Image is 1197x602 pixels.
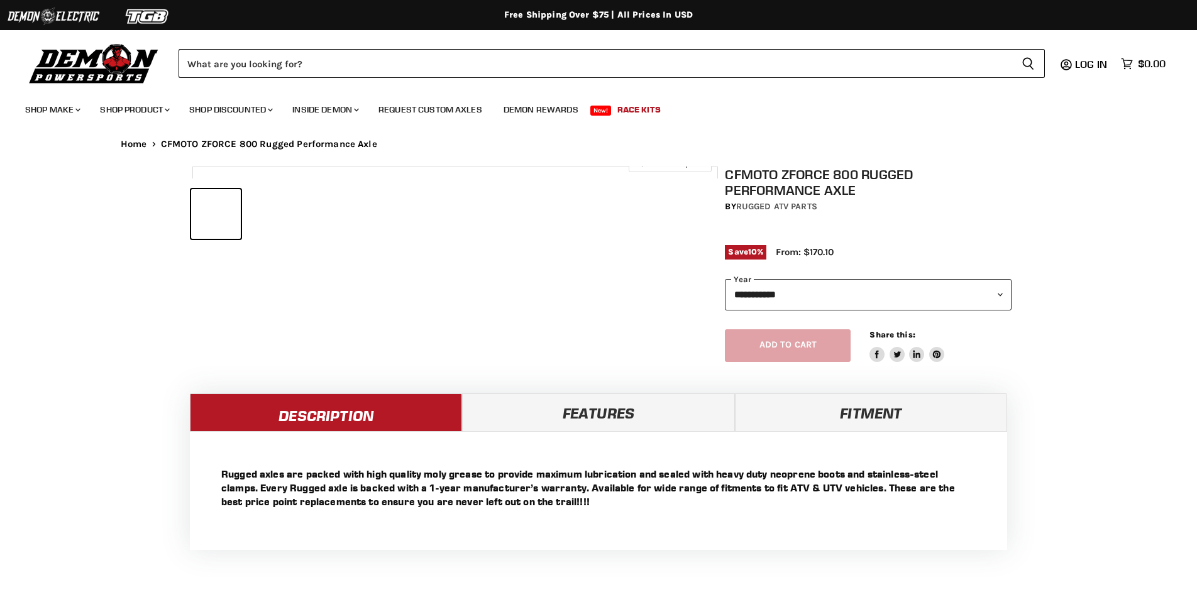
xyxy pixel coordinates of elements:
a: Home [121,139,147,150]
a: Race Kits [608,97,670,123]
a: Demon Rewards [494,97,588,123]
img: Demon Electric Logo 2 [6,4,101,28]
img: TGB Logo 2 [101,4,195,28]
select: year [725,279,1012,310]
span: $0.00 [1138,58,1166,70]
span: CFMOTO ZFORCE 800 Rugged Performance Axle [161,139,377,150]
a: Features [462,393,734,431]
span: Save % [725,245,766,259]
a: Description [190,393,462,431]
button: CFMOTO ZFORCE 800 Rugged Performance Axle thumbnail [512,189,562,239]
button: Search [1012,49,1045,78]
span: From: $170.10 [776,246,834,258]
ul: Main menu [16,92,1162,123]
button: CFMOTO ZFORCE 800 Rugged Performance Axle thumbnail [245,189,294,239]
button: CFMOTO ZFORCE 800 Rugged Performance Axle thumbnail [191,189,241,239]
a: $0.00 [1115,55,1172,73]
button: CFMOTO ZFORCE 800 Rugged Performance Axle thumbnail [298,189,348,239]
a: Log in [1069,58,1115,70]
div: by [725,200,1012,214]
a: Request Custom Axles [369,97,492,123]
h1: CFMOTO ZFORCE 800 Rugged Performance Axle [725,167,1012,198]
a: Fitment [735,393,1007,431]
span: Click to expand [635,158,705,168]
button: CFMOTO ZFORCE 800 Rugged Performance Axle thumbnail [351,189,401,239]
nav: Breadcrumbs [96,139,1101,150]
aside: Share this: [869,329,944,363]
img: Demon Powersports [25,41,163,85]
span: Share this: [869,330,915,339]
a: Shop Discounted [180,97,280,123]
span: Log in [1075,58,1107,70]
button: CFMOTO ZFORCE 800 Rugged Performance Axle thumbnail [405,189,455,239]
a: Shop Make [16,97,88,123]
form: Product [179,49,1045,78]
span: 10 [748,247,757,256]
div: Free Shipping Over $75 | All Prices In USD [96,9,1101,21]
p: Rugged axles are packed with high quality moly grease to provide maximum lubrication and sealed w... [221,467,976,508]
button: CFMOTO ZFORCE 800 Rugged Performance Axle thumbnail [459,189,509,239]
a: Shop Product [91,97,177,123]
input: Search [179,49,1012,78]
span: New! [590,106,612,116]
a: Rugged ATV Parts [736,201,817,212]
a: Inside Demon [283,97,367,123]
